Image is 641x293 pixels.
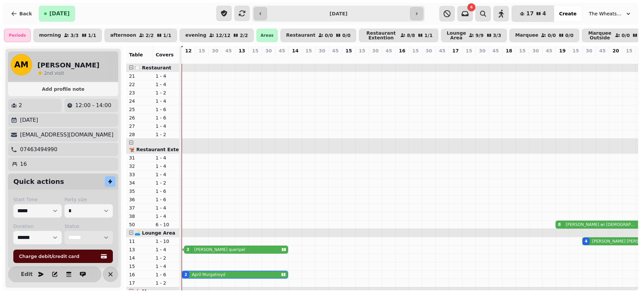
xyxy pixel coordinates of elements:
[559,47,566,54] p: 19
[372,47,379,54] p: 30
[129,280,150,286] p: 17
[156,163,177,170] p: 1 - 4
[439,47,445,54] p: 45
[212,47,218,54] p: 30
[129,255,150,261] p: 14
[135,230,175,236] span: 🛋️ Lounge Area
[216,33,230,38] p: 12 / 12
[560,55,565,62] p: 8
[4,29,31,42] div: Periods
[49,11,70,16] span: [DATE]
[286,33,315,38] p: Restaurant
[319,47,325,54] p: 30
[439,55,445,62] p: 0
[13,196,62,203] label: Start Time
[70,33,79,38] p: 3 / 3
[532,47,539,54] p: 30
[424,33,433,38] p: 1 / 1
[20,116,38,124] p: [DATE]
[225,47,232,54] p: 45
[199,55,204,62] p: 0
[156,123,177,129] p: 1 - 4
[129,106,150,113] p: 25
[129,52,143,57] span: Table
[44,70,47,76] span: 2
[333,55,338,62] p: 0
[509,29,579,42] button: Marquee0/00/0
[386,47,392,54] p: 45
[186,55,191,62] p: 2
[20,268,33,281] button: Edit
[252,47,258,54] p: 15
[515,33,538,38] p: Marquee
[184,272,187,277] div: 2
[266,55,271,62] p: 0
[156,89,177,96] p: 1 - 2
[129,196,150,203] p: 36
[129,131,150,138] p: 28
[426,55,431,62] p: 0
[600,55,605,62] p: 0
[279,55,284,62] p: 0
[479,47,485,54] p: 30
[256,29,278,42] div: Areas
[566,222,637,227] p: [PERSON_NAME] wi [DEMOGRAPHIC_DATA] group
[186,247,189,252] div: 3
[129,238,150,245] p: 11
[129,89,150,96] p: 23
[75,101,111,109] p: 12:00 - 14:00
[533,55,538,62] p: 0
[156,246,177,253] p: 1 - 4
[20,145,57,154] p: 07463494990
[129,163,150,170] p: 32
[506,55,511,62] p: 0
[573,47,579,54] p: 15
[37,60,99,70] h2: [PERSON_NAME]
[386,55,391,62] p: 0
[613,47,619,54] p: 20
[240,33,248,38] p: 2 / 2
[129,98,150,104] p: 24
[156,205,177,211] p: 1 - 4
[5,6,37,22] button: Back
[613,55,618,62] p: 0
[104,29,177,42] button: afternoon2/21/1
[626,47,632,54] p: 15
[325,33,333,38] p: 0 / 0
[13,223,62,230] label: Duration
[129,213,150,220] p: 38
[543,11,546,16] span: 4
[252,55,258,62] p: 0
[412,47,419,54] p: 15
[129,180,150,186] p: 34
[156,106,177,113] p: 1 - 6
[156,171,177,178] p: 1 - 4
[47,70,54,76] span: nd
[156,114,177,121] p: 1 - 6
[13,250,113,263] button: Charge debit/credit card
[342,33,351,38] p: 0 / 0
[280,29,356,42] button: Restaurant0/00/0
[13,177,64,186] h2: Quick actions
[346,47,352,54] p: 15
[146,33,154,38] p: 2 / 2
[373,55,378,62] p: 0
[359,55,365,62] p: 0
[156,263,177,270] p: 1 - 4
[156,213,177,220] p: 1 - 4
[332,47,339,54] p: 45
[212,55,218,62] p: 0
[64,196,113,203] label: Party size
[129,147,192,152] span: 🫕 Restaurant Extention
[622,33,630,38] p: 0 / 0
[20,160,27,168] p: 16
[305,47,312,54] p: 15
[466,47,472,54] p: 15
[23,272,31,277] span: Edit
[399,55,405,62] p: 0
[306,55,311,62] p: 0
[156,131,177,138] p: 1 - 2
[110,33,136,38] p: afternoon
[129,246,150,253] p: 13
[519,47,525,54] p: 15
